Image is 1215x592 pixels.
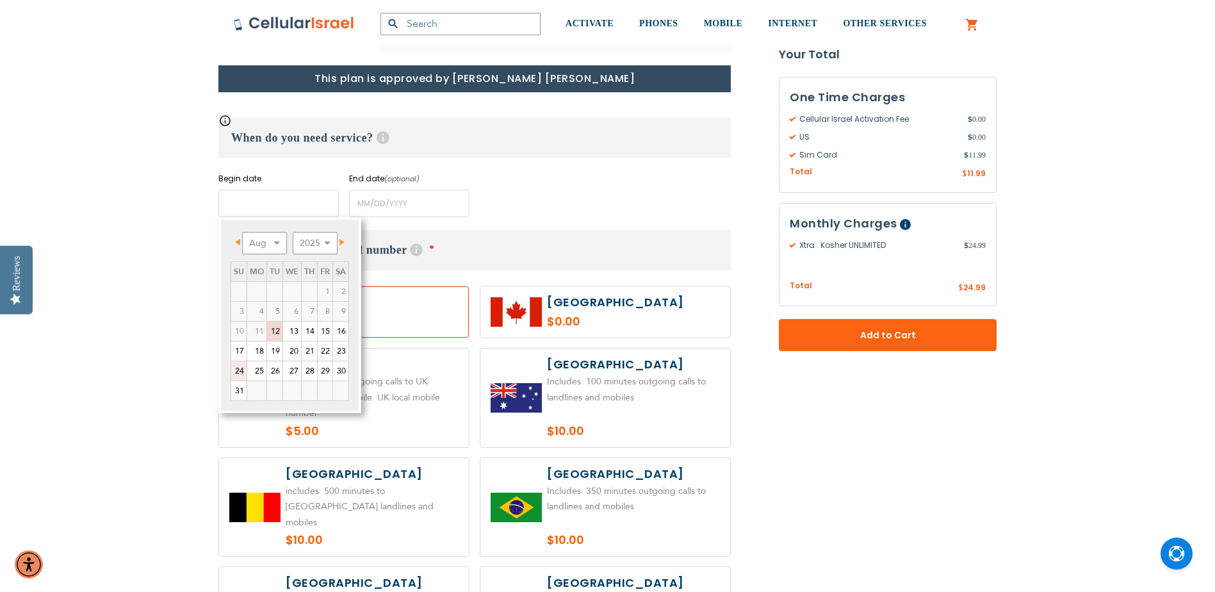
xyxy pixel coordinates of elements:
[233,16,355,31] img: Cellular Israel Logo
[247,302,266,321] span: 4
[234,266,244,277] span: Sunday
[247,341,266,361] a: 18
[964,149,986,161] span: 11.99
[283,302,301,321] span: 6
[962,169,967,180] span: $
[964,240,986,251] span: 24.99
[333,282,348,301] span: 2
[339,239,345,245] span: Next
[333,302,348,321] span: 9
[332,234,348,250] a: Next
[318,341,332,361] a: 22
[790,88,986,107] h3: One Time Charges
[250,266,264,277] span: Monday
[293,232,338,254] select: Select year
[318,361,332,381] a: 29
[318,282,332,301] span: 1
[247,361,266,381] a: 25
[333,322,348,341] a: 16
[790,131,968,143] span: US
[286,266,298,277] span: Wednesday
[790,215,897,231] span: Monthly Charges
[349,190,469,217] input: MM/DD/YYYY
[320,266,330,277] span: Friday
[410,243,423,256] span: Help
[704,19,743,28] span: MOBILE
[639,19,678,28] span: PHONES
[231,322,247,341] span: 10
[349,173,469,185] label: End date
[968,113,986,125] span: 0.00
[821,329,954,342] span: Add to Cart
[964,149,968,161] span: $
[242,232,287,254] select: Select month
[968,131,986,143] span: 0.00
[790,240,964,251] span: Xtra : Kosher UNLIMITED
[11,256,22,291] div: Reviews
[566,19,614,28] span: ACTIVATE
[377,131,389,144] span: Help
[900,219,911,230] span: Help
[958,283,963,294] span: $
[302,322,317,341] a: 14
[967,168,986,179] span: 11.99
[963,282,986,293] span: 24.99
[318,322,332,341] a: 15
[790,166,812,178] span: Total
[380,13,541,35] input: Search
[218,173,339,185] label: Begin date
[333,341,348,361] a: 23
[384,174,420,184] i: (optional)
[968,131,972,143] span: $
[283,322,301,341] a: 13
[270,266,280,277] span: Tuesday
[267,322,282,341] a: 12
[779,319,997,351] button: Add to Cart
[333,361,348,381] a: 30
[232,234,248,250] a: Prev
[283,341,301,361] a: 20
[843,19,927,28] span: OTHER SERVICES
[231,381,247,400] a: 31
[302,341,317,361] a: 21
[267,302,282,321] span: 5
[779,45,997,64] strong: Your Total
[968,113,972,125] span: $
[790,149,964,161] span: Sim Card
[231,341,247,361] a: 17
[267,361,282,381] a: 26
[336,266,346,277] span: Saturday
[768,19,817,28] span: INTERNET
[302,361,317,381] a: 28
[304,266,314,277] span: Thursday
[218,190,339,217] input: MM/DD/YYYY
[235,239,240,245] span: Prev
[15,550,43,579] div: Accessibility Menu
[231,302,247,321] span: 3
[267,341,282,361] a: 19
[318,302,332,321] span: 8
[964,240,968,251] span: $
[283,361,301,381] a: 27
[790,280,812,292] span: Total
[218,118,731,158] h3: When do you need service?
[790,113,968,125] span: Cellular Israel Activation Fee
[247,322,266,341] span: 11
[302,302,317,321] span: 7
[231,361,247,381] a: 24
[218,65,731,92] h1: This plan is approved by [PERSON_NAME] [PERSON_NAME]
